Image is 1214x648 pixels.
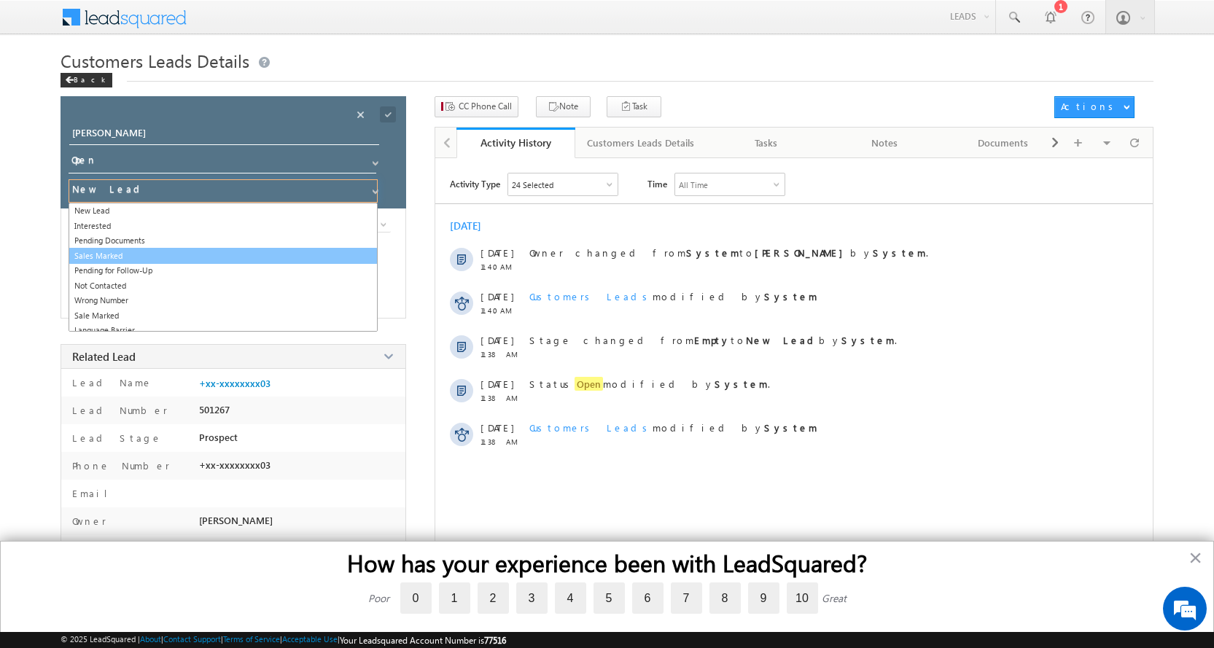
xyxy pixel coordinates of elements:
strong: System [715,378,768,390]
a: Show All Items [365,152,383,167]
a: Wrong Number [69,293,377,308]
input: Opportunity Name Opportunity Name [69,125,379,145]
label: 6 [632,582,664,614]
strong: System [764,421,817,434]
strong: System [873,246,926,259]
a: Show All Items [365,181,383,195]
span: 501267 [199,404,230,415]
span: Customers Leads [529,421,653,434]
a: Show All Items [373,217,391,232]
a: Acceptable Use [282,634,338,644]
span: +xx-xxxxxxxx03 [199,459,271,471]
label: Phone Number [69,459,170,472]
span: 11:38 AM [480,437,524,446]
a: New Lead [69,203,377,219]
label: Lead Number [69,404,168,416]
span: Related Lead [72,349,136,364]
span: Status modified by . [529,377,770,391]
a: Terms of Service [223,634,280,644]
span: +xx-xxxxxxxx03 [199,378,271,389]
span: Activity Type [450,173,500,195]
a: Pending for Follow-Up [69,263,377,278]
div: Great [822,591,847,605]
span: [DATE] [480,334,513,346]
label: Lead Stage [69,432,162,444]
h2: How has your experience been with LeadSquared? [30,549,1184,577]
button: Task [607,96,661,117]
label: Lead Name [69,376,152,389]
span: Stage changed from to by . [529,334,897,346]
img: d_60004797649_company_0_60004797649 [25,77,61,95]
div: Poor [368,591,389,605]
strong: System [764,290,817,302]
button: Close [1188,546,1202,569]
label: 2 [478,582,509,614]
span: Owner changed from to by . [529,246,928,259]
a: Language Barrier [69,323,377,338]
label: 5 [594,582,625,614]
span: 11:38 AM [480,394,524,402]
span: Time [647,173,667,195]
input: Status [69,151,376,173]
label: 1 [439,582,470,614]
label: 3 [516,582,548,614]
label: 10 [787,582,818,614]
div: Documents [956,134,1050,152]
span: Your Leadsquared Account Number is [340,635,506,646]
div: Customers Leads Details [587,134,694,152]
div: [DATE] [450,219,497,233]
div: Notes [838,134,932,152]
span: CC Phone Call [459,100,512,113]
a: Contact Support [163,634,221,644]
strong: New Lead [746,334,819,346]
div: All Time [679,180,708,190]
a: Interested [69,219,377,234]
span: © 2025 LeadSquared | | | | | [61,634,506,646]
label: 4 [555,582,586,614]
label: 7 [671,582,702,614]
strong: System [686,246,739,259]
span: [DATE] [480,421,513,434]
div: Back [61,73,112,87]
div: Tasks [719,134,813,152]
div: 24 Selected [512,180,553,190]
a: Sales Marked [69,248,378,265]
strong: [PERSON_NAME] [755,246,850,259]
span: modified by [529,290,817,302]
span: Customers Leads Details [61,49,249,72]
span: Customers Leads [529,290,653,302]
em: Start Chat [198,449,265,469]
input: Stage [69,179,378,203]
strong: System [841,334,895,346]
span: [DATE] [480,290,513,302]
span: [DATE] [480,246,513,259]
strong: Empty [694,334,731,346]
div: Activity History [467,136,564,149]
button: Note [536,96,591,117]
a: Not Contacted [69,278,377,294]
label: Email [69,487,119,499]
span: Open [575,377,603,391]
span: Prospect [199,432,238,443]
span: [DATE] [480,378,513,390]
a: Pending Documents [69,233,377,249]
label: Owner [69,515,106,527]
span: 11:40 AM [480,262,524,271]
div: Minimize live chat window [239,7,274,42]
a: Sale Marked [69,308,377,324]
div: Chat with us now [76,77,245,95]
span: 11:40 AM [480,306,524,315]
div: Owner Changed,Status Changed,Stage Changed,Source Changed,Notes & 19 more.. [508,173,618,195]
span: [PERSON_NAME] [199,515,273,526]
label: 9 [748,582,779,614]
label: 8 [709,582,741,614]
span: 77516 [484,635,506,646]
div: Actions [1061,100,1118,113]
textarea: Type your message and hit 'Enter' [19,135,266,437]
label: 0 [400,582,432,614]
span: modified by [529,421,817,434]
span: 11:38 AM [480,350,524,359]
a: About [140,634,161,644]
